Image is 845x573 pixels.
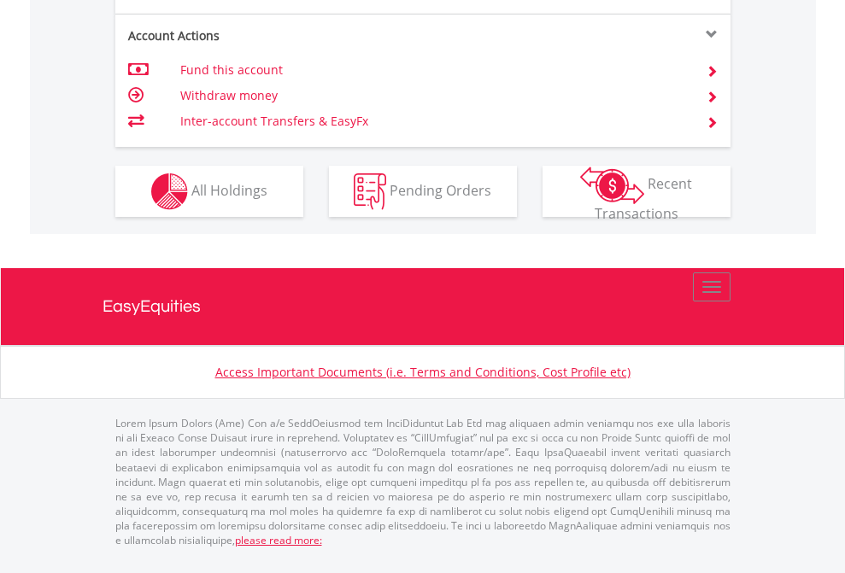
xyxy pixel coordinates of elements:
[180,83,685,108] td: Withdraw money
[103,268,743,345] a: EasyEquities
[543,166,731,217] button: Recent Transactions
[191,180,267,199] span: All Holdings
[115,27,423,44] div: Account Actions
[115,166,303,217] button: All Holdings
[115,416,731,547] p: Lorem Ipsum Dolors (Ame) Con a/e SeddOeiusmod tem InciDiduntut Lab Etd mag aliquaen admin veniamq...
[180,108,685,134] td: Inter-account Transfers & EasyFx
[580,167,644,204] img: transactions-zar-wht.png
[151,173,188,210] img: holdings-wht.png
[329,166,517,217] button: Pending Orders
[215,364,631,380] a: Access Important Documents (i.e. Terms and Conditions, Cost Profile etc)
[235,533,322,547] a: please read more:
[180,57,685,83] td: Fund this account
[354,173,386,210] img: pending_instructions-wht.png
[390,180,491,199] span: Pending Orders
